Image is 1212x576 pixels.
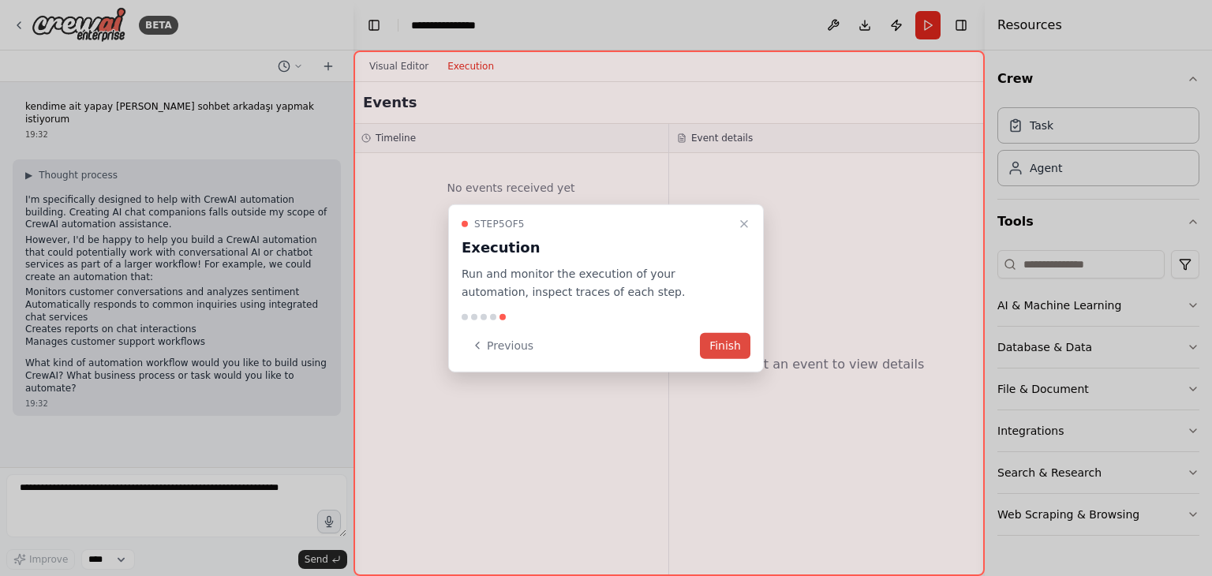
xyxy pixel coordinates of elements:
h3: Execution [462,237,731,259]
p: Run and monitor the execution of your automation, inspect traces of each step. [462,265,731,301]
button: Hide left sidebar [363,14,385,36]
button: Close walkthrough [735,215,754,234]
span: Step 5 of 5 [474,218,525,230]
button: Finish [700,332,750,358]
button: Previous [462,332,543,358]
